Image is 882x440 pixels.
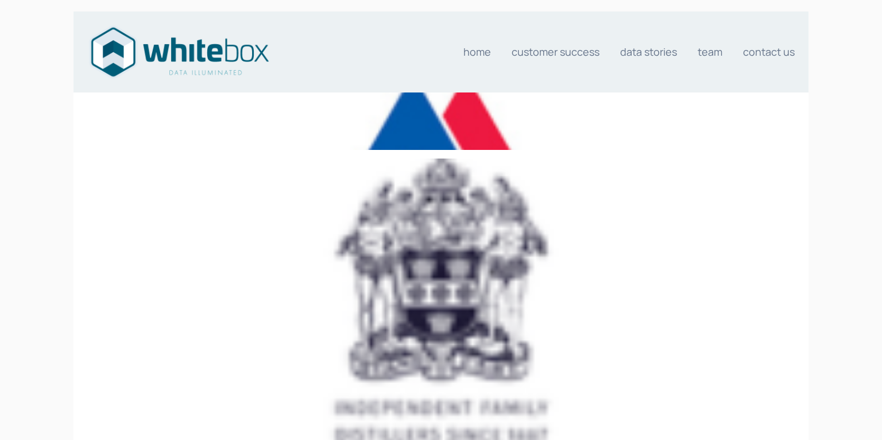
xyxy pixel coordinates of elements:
a: Contact us [743,40,795,63]
a: Team [698,40,722,63]
a: Customer Success [512,40,599,63]
a: Home [463,40,491,63]
a: Data stories [620,40,677,63]
img: Data consultants [87,24,271,80]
